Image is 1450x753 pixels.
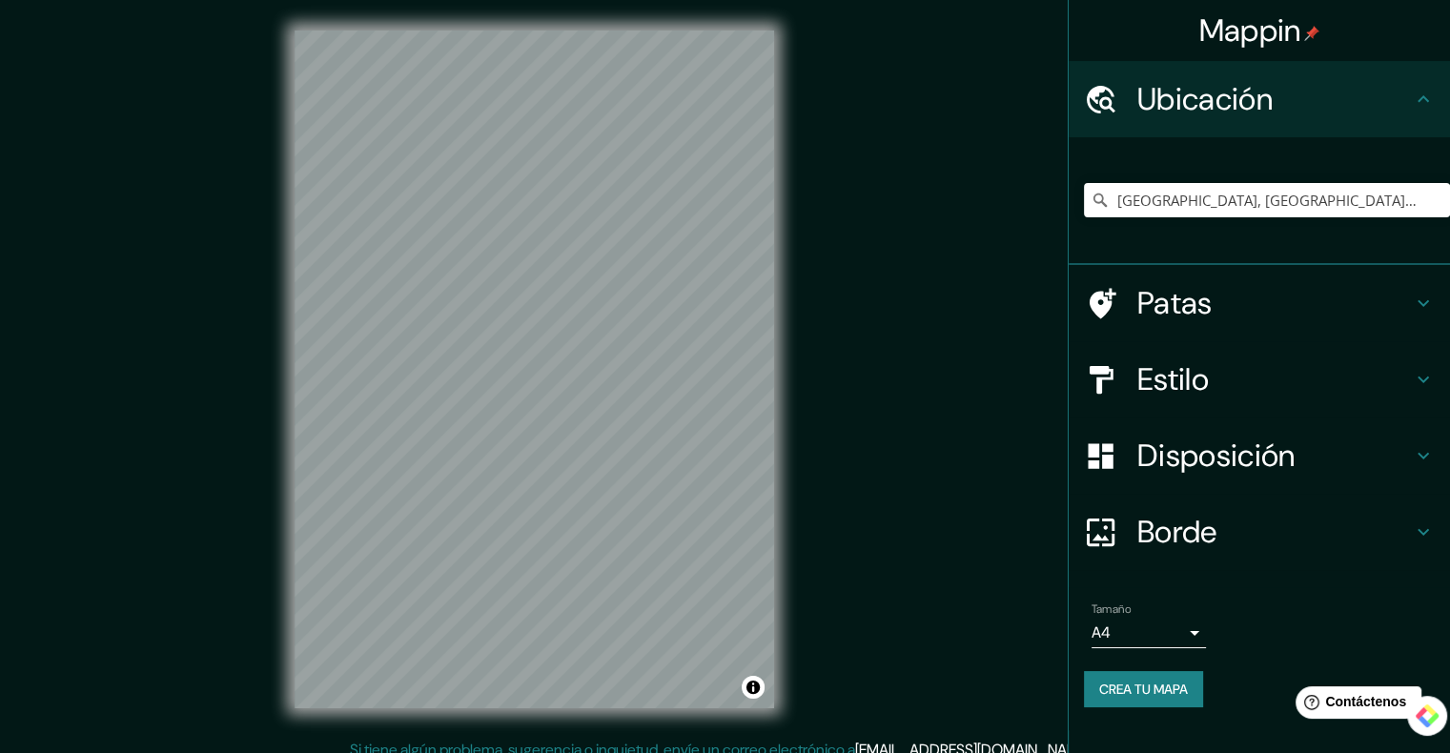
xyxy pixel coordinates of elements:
[1092,622,1111,642] font: A4
[1069,494,1450,570] div: Borde
[1137,283,1213,323] font: Patas
[1137,359,1209,399] font: Estilo
[1099,681,1188,698] font: Crea tu mapa
[1137,436,1295,476] font: Disposición
[1069,265,1450,341] div: Patas
[1280,679,1429,732] iframe: Lanzador de widgets de ayuda
[1069,417,1450,494] div: Disposición
[1137,512,1217,552] font: Borde
[742,676,765,699] button: Activar o desactivar atribución
[1069,341,1450,417] div: Estilo
[1084,671,1203,707] button: Crea tu mapa
[295,31,774,708] canvas: Mapa
[1092,601,1131,617] font: Tamaño
[1304,26,1319,41] img: pin-icon.png
[1092,618,1206,648] div: A4
[1137,79,1273,119] font: Ubicación
[1069,61,1450,137] div: Ubicación
[1084,183,1450,217] input: Elige tu ciudad o zona
[1199,10,1301,51] font: Mappin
